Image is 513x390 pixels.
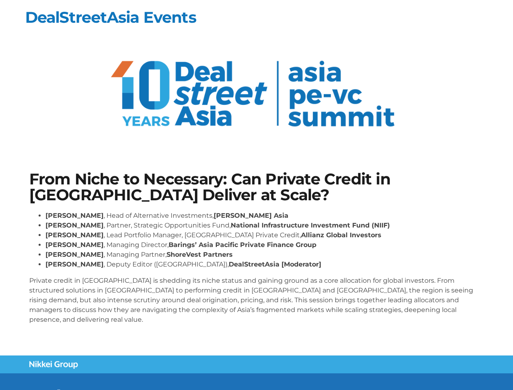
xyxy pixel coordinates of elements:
[25,8,196,27] a: DealStreetAsia Events
[45,260,104,268] strong: [PERSON_NAME]
[45,260,484,269] li: , Deputy Editor ([GEOGRAPHIC_DATA]),
[45,231,104,239] strong: [PERSON_NAME]
[45,221,104,229] strong: [PERSON_NAME]
[45,240,484,250] li: , Managing Director,
[29,276,484,325] p: Private credit in [GEOGRAPHIC_DATA] is shedding its niche status and gaining ground as a core all...
[45,250,484,260] li: , Managing Partner,
[231,221,390,229] strong: National Infrastructure Investment Fund (NIIF)
[169,241,316,249] strong: Barings’ Asia Pacific Private Finance Group
[45,212,104,219] strong: [PERSON_NAME]
[214,212,288,219] strong: [PERSON_NAME] Asia
[45,230,484,240] li: , Lead Portfolio Manager, [GEOGRAPHIC_DATA] Private Credit,
[229,260,321,268] strong: DealStreetAsia [Moderator]
[45,221,484,230] li: , Partner, Strategic Opportunities Fund,
[29,171,484,203] h1: From Niche to Necessary: Can Private Credit in [GEOGRAPHIC_DATA] Deliver at Scale?
[45,251,104,258] strong: [PERSON_NAME]
[45,241,104,249] strong: [PERSON_NAME]
[301,231,381,239] strong: Allianz Global Investors
[167,251,233,258] strong: ShoreVest Partners
[45,211,484,221] li: , Head of Alternative Investments,
[29,361,78,369] img: Nikkei Group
